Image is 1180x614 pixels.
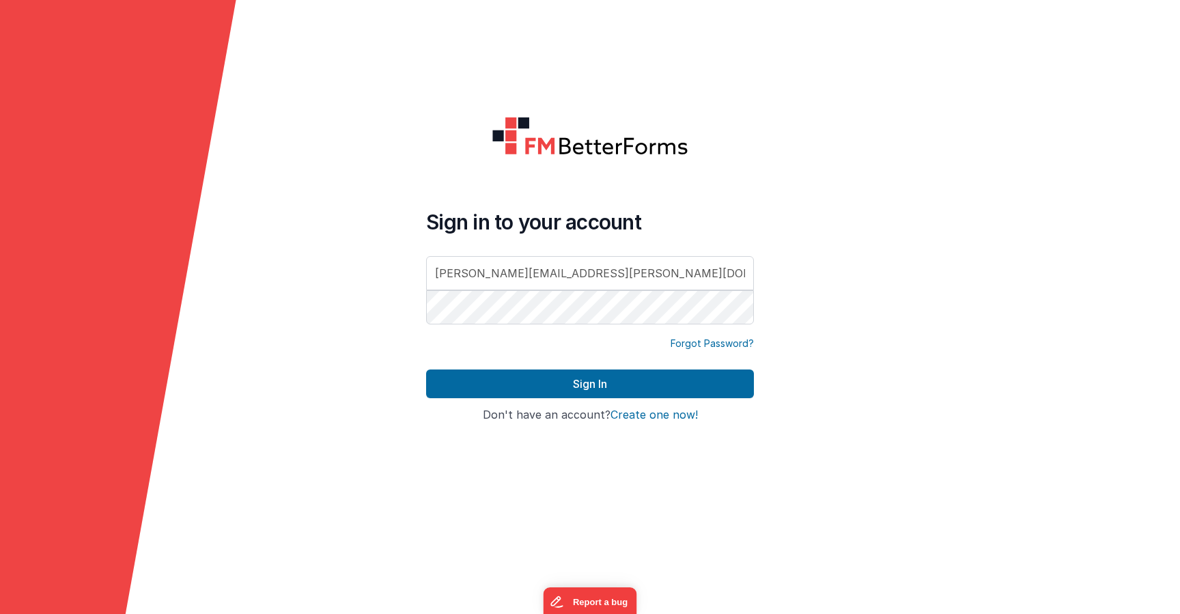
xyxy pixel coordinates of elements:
a: Forgot Password? [671,337,754,350]
button: Create one now! [610,409,698,421]
h4: Don't have an account? [426,409,754,421]
button: Sign In [426,369,754,398]
h4: Sign in to your account [426,210,754,234]
input: Email Address [426,256,754,290]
